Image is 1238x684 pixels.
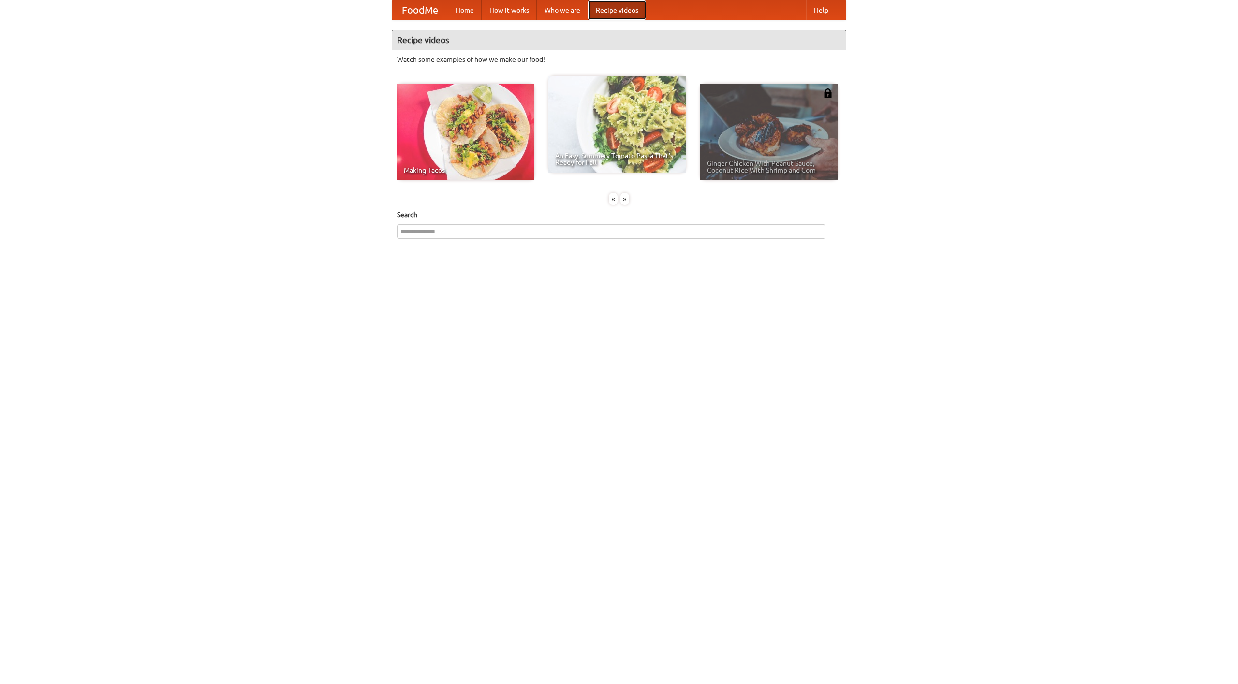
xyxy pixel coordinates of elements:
a: Making Tacos [397,84,534,180]
img: 483408.png [823,88,833,98]
a: Recipe videos [588,0,646,20]
a: Home [448,0,482,20]
a: Who we are [537,0,588,20]
span: An Easy, Summery Tomato Pasta That's Ready for Fall [555,152,679,166]
a: FoodMe [392,0,448,20]
a: An Easy, Summery Tomato Pasta That's Ready for Fall [548,76,686,173]
span: Making Tacos [404,167,528,174]
a: Help [806,0,836,20]
a: How it works [482,0,537,20]
p: Watch some examples of how we make our food! [397,55,841,64]
h5: Search [397,210,841,219]
div: » [620,193,629,205]
h4: Recipe videos [392,30,846,50]
div: « [609,193,618,205]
